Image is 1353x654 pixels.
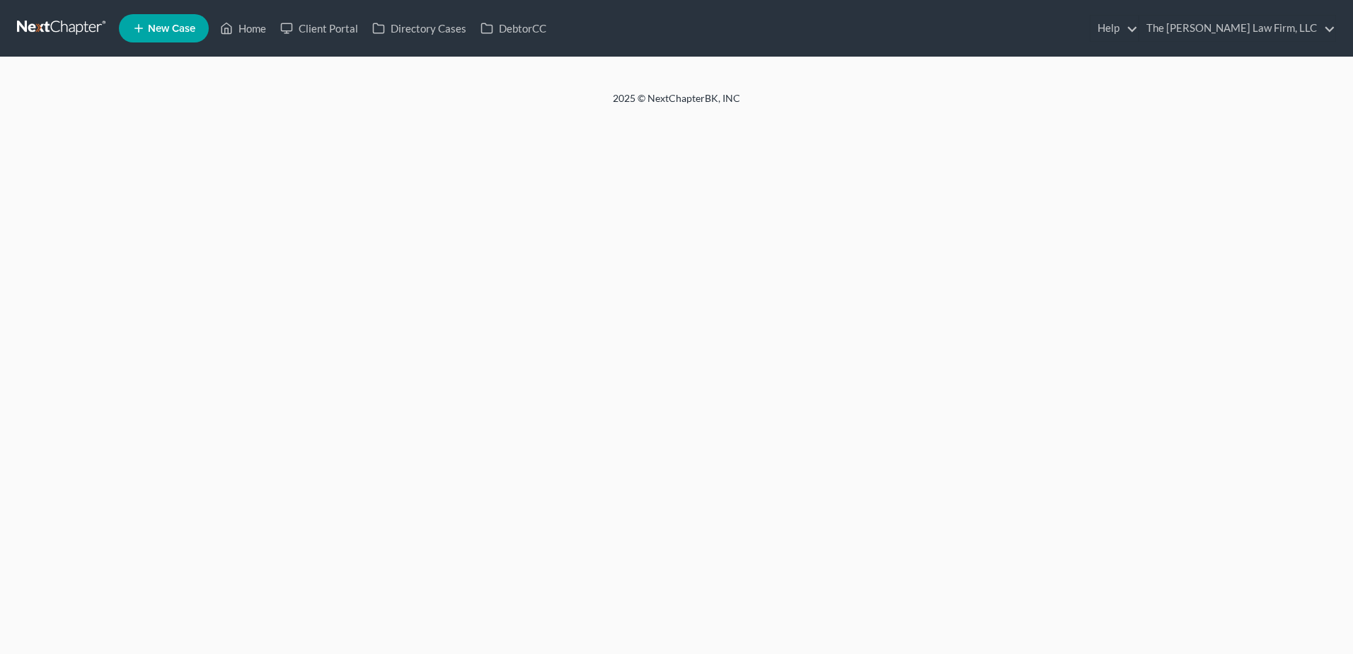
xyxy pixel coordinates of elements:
new-legal-case-button: New Case [119,14,209,42]
a: Directory Cases [365,16,473,41]
a: Home [213,16,273,41]
a: DebtorCC [473,16,553,41]
a: Help [1090,16,1138,41]
a: Client Portal [273,16,365,41]
a: The [PERSON_NAME] Law Firm, LLC [1139,16,1335,41]
div: 2025 © NextChapterBK, INC [273,91,1080,117]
